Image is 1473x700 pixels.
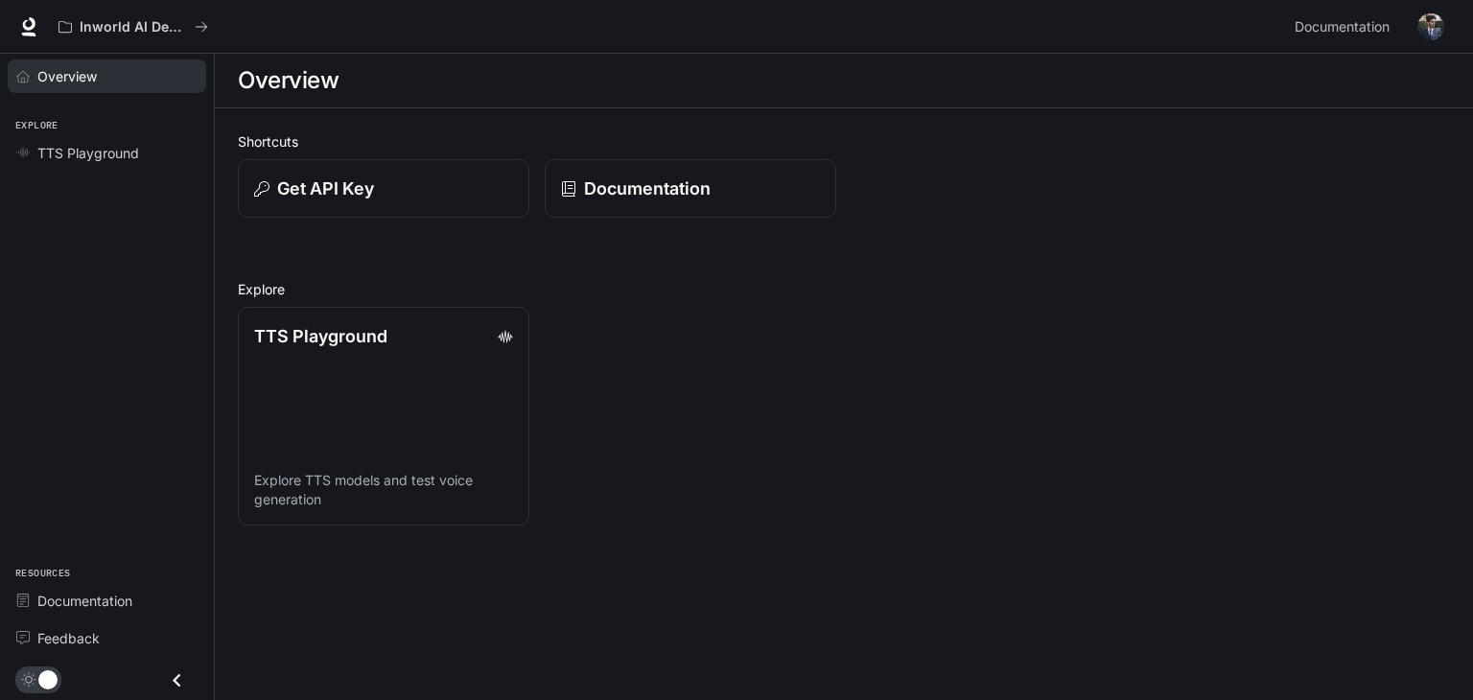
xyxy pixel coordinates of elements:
span: Dark mode toggle [38,668,58,689]
span: Overview [37,66,97,86]
p: Get API Key [277,175,374,201]
a: TTS Playground [8,136,206,170]
p: Explore TTS models and test voice generation [254,471,513,509]
a: Documentation [8,584,206,618]
span: TTS Playground [37,143,139,163]
img: User avatar [1417,13,1444,40]
button: All workspaces [50,8,217,46]
a: Overview [8,59,206,93]
h1: Overview [238,61,339,100]
span: Documentation [1295,15,1390,39]
a: TTS PlaygroundExplore TTS models and test voice generation [238,307,529,525]
button: User avatar [1412,8,1450,46]
button: Get API Key [238,159,529,218]
p: Documentation [584,175,711,201]
button: Close drawer [155,661,199,700]
span: Feedback [37,628,100,648]
span: Documentation [37,591,132,611]
p: TTS Playground [254,323,387,349]
a: Feedback [8,621,206,655]
h2: Shortcuts [238,131,1450,152]
h2: Explore [238,279,1450,299]
a: Documentation [1287,8,1404,46]
p: Inworld AI Demos [80,19,187,35]
a: Documentation [545,159,836,218]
